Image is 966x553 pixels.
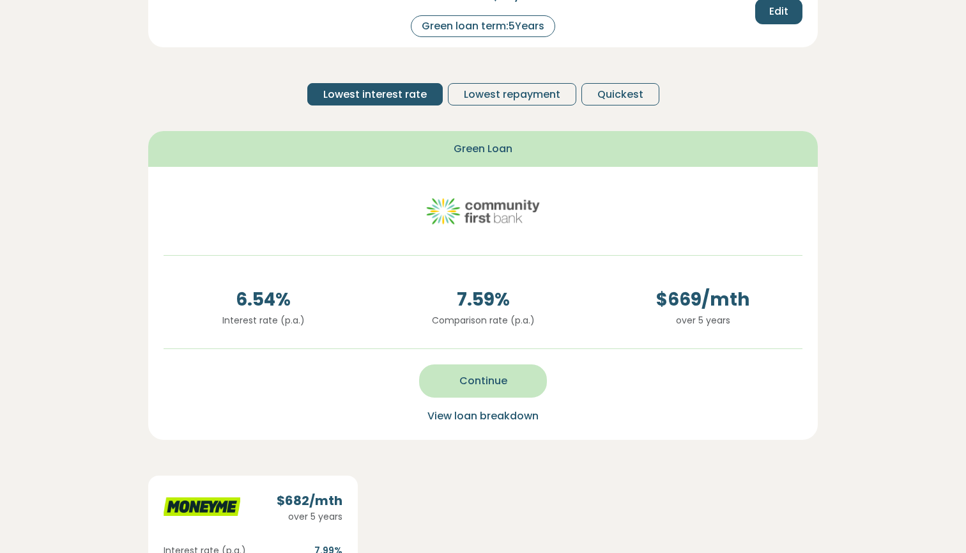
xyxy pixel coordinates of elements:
[164,286,363,313] span: 6.54 %
[448,83,576,105] button: Lowest repayment
[459,373,507,389] span: Continue
[597,87,643,102] span: Quickest
[425,182,540,240] img: community-first logo
[581,83,659,105] button: Quickest
[164,491,240,523] img: moneyme logo
[603,286,802,313] span: $ 669 /mth
[419,364,547,398] button: Continue
[603,313,802,327] p: over 5 years
[769,4,788,19] span: Edit
[323,87,427,102] span: Lowest interest rate
[307,83,443,105] button: Lowest interest rate
[383,313,583,327] p: Comparison rate (p.a.)
[277,510,342,524] div: over 5 years
[411,15,555,37] div: Green loan term: 5 Years
[427,409,539,423] span: View loan breakdown
[424,408,542,424] button: View loan breakdown
[277,491,342,510] div: $ 682 /mth
[454,141,512,157] span: Green Loan
[164,313,363,327] p: Interest rate (p.a.)
[383,286,583,313] span: 7.59 %
[464,87,560,102] span: Lowest repayment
